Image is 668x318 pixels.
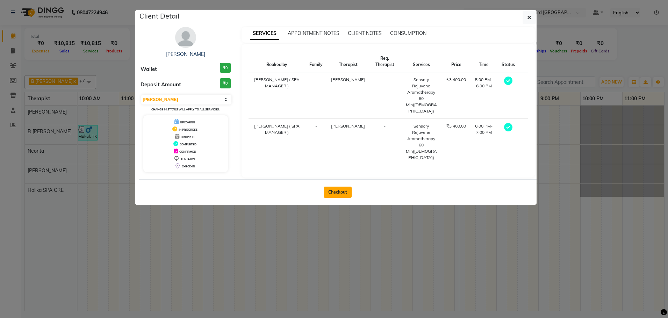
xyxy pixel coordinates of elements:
span: IN PROGRESS [179,128,197,131]
span: TENTATIVE [181,157,196,161]
small: Change in status will apply to all services. [151,108,220,111]
div: ₹3,400.00 [446,123,466,129]
th: Family [305,51,327,72]
span: CONSUMPTION [390,30,426,36]
span: CLIENT NOTES [348,30,382,36]
td: - [369,119,400,165]
span: APPOINTMENT NOTES [288,30,339,36]
h3: ₹0 [220,78,231,88]
span: Deposit Amount [141,81,181,89]
span: [PERSON_NAME] [331,123,365,129]
th: Price [442,51,470,72]
th: Req. Therapist [369,51,400,72]
td: - [305,119,327,165]
span: CHECK-IN [182,165,195,168]
th: Time [470,51,497,72]
img: avatar [175,27,196,48]
div: Sensory Rejuvene Aromatherapy 60 Min([DEMOGRAPHIC_DATA]) [404,77,438,114]
div: ₹3,400.00 [446,77,466,83]
div: Sensory Rejuvene Aromatherapy 60 Min([DEMOGRAPHIC_DATA]) [404,123,438,161]
span: [PERSON_NAME] [331,77,365,82]
td: [PERSON_NAME] ( SPA MANAGER ) [249,119,305,165]
th: Booked by [249,51,305,72]
h3: ₹0 [220,63,231,73]
th: Therapist [327,51,369,72]
td: 6:00 PM-7:00 PM [470,119,497,165]
span: Wallet [141,65,157,73]
span: UPCOMING [180,121,195,124]
a: [PERSON_NAME] [166,51,205,57]
td: - [305,72,327,119]
td: 5:00 PM-6:00 PM [470,72,497,119]
td: [PERSON_NAME] ( SPA MANAGER ) [249,72,305,119]
span: CONFIRMED [179,150,196,153]
td: - [369,72,400,119]
th: Services [400,51,442,72]
span: SERVICES [250,27,279,40]
th: Status [497,51,519,72]
span: DROPPED [181,135,194,139]
span: COMPLETED [180,143,196,146]
button: Checkout [324,187,352,198]
h5: Client Detail [139,11,179,21]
